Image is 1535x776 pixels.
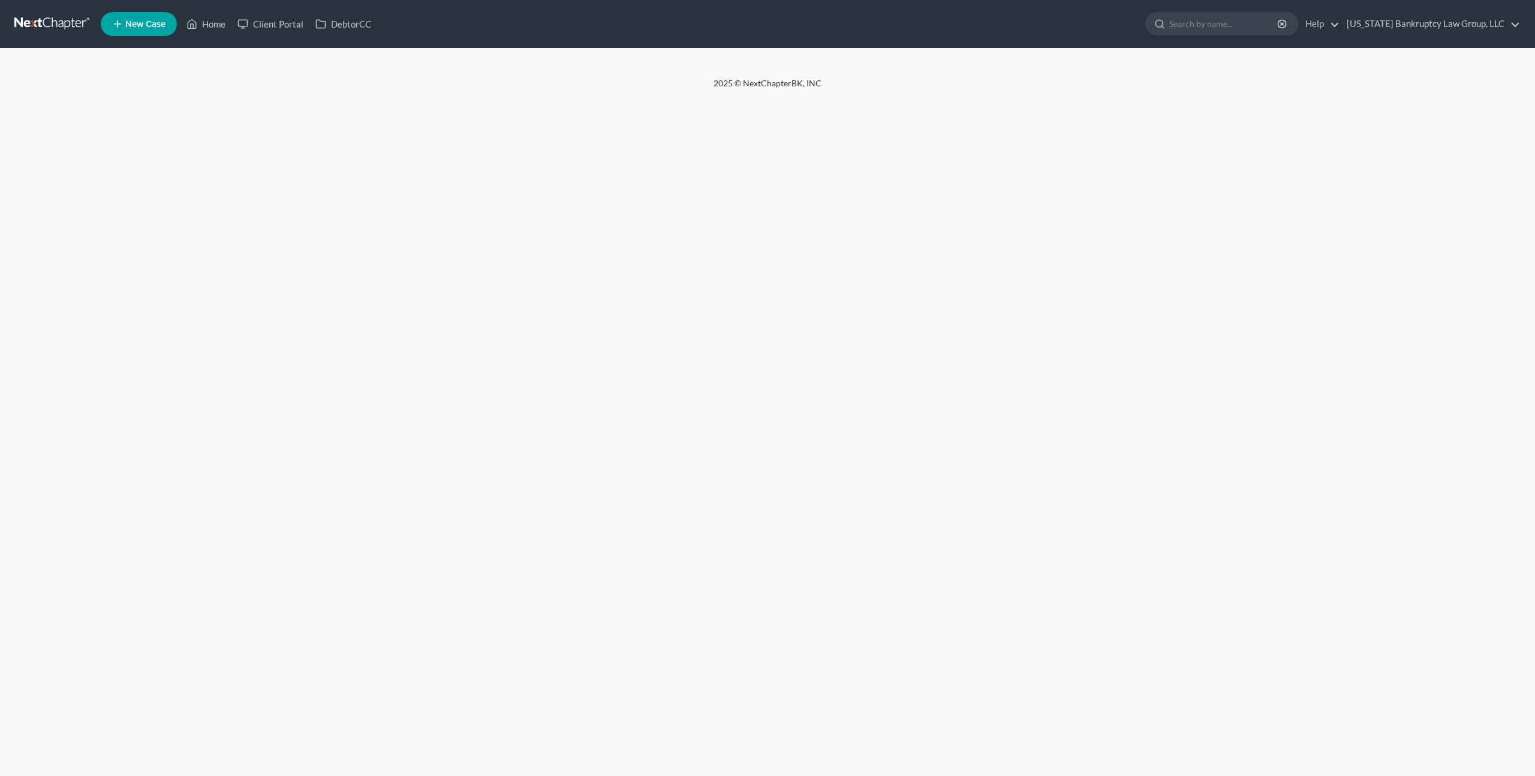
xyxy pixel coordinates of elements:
a: [US_STATE] Bankruptcy Law Group, LLC [1341,13,1520,35]
span: New Case [125,20,165,29]
input: Search by name... [1169,13,1279,35]
a: Home [180,13,231,35]
a: Help [1299,13,1340,35]
a: Client Portal [231,13,309,35]
a: DebtorCC [309,13,377,35]
div: 2025 © NextChapterBK, INC [426,77,1109,99]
